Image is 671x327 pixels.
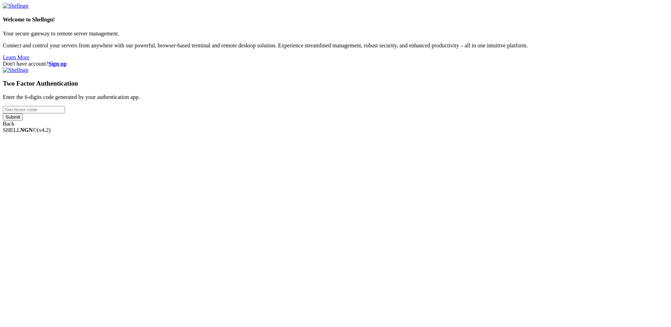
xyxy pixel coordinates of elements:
[3,67,28,73] img: Shellngn
[3,80,668,87] h3: Two Factor Authentication
[20,127,33,133] b: NGN
[3,3,28,9] img: Shellngn
[3,61,668,67] div: Don't have account?
[3,127,51,133] span: SHELL ©
[3,94,668,100] p: Enter the 6-digits code generated by your authentication app.
[3,54,29,60] a: Learn More
[3,16,668,23] h4: Welcome to Shellngn!
[3,31,668,37] p: Your secure gateway to remote server management.
[3,106,65,113] input: Two factor code
[3,42,668,49] p: Connect and control your servers from anywhere with our powerful, browser-based terminal and remo...
[3,121,14,127] a: Back
[3,113,23,121] input: Submit
[48,61,67,67] a: Sign up
[37,127,51,133] span: 4.2.0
